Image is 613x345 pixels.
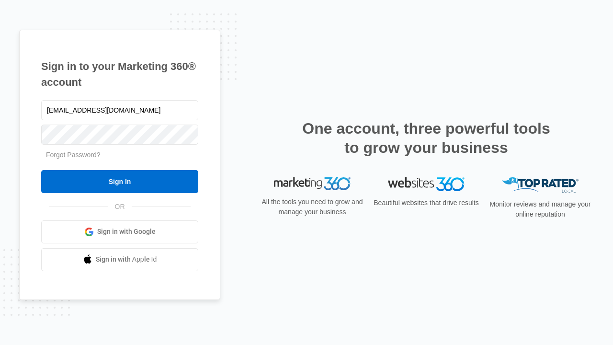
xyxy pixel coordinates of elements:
[97,227,156,237] span: Sign in with Google
[41,220,198,243] a: Sign in with Google
[41,248,198,271] a: Sign in with Apple Id
[41,58,198,90] h1: Sign in to your Marketing 360® account
[299,119,553,157] h2: One account, three powerful tools to grow your business
[96,254,157,264] span: Sign in with Apple Id
[46,151,101,159] a: Forgot Password?
[274,177,351,191] img: Marketing 360
[259,197,366,217] p: All the tools you need to grow and manage your business
[373,198,480,208] p: Beautiful websites that drive results
[388,177,465,191] img: Websites 360
[487,199,594,219] p: Monitor reviews and manage your online reputation
[41,170,198,193] input: Sign In
[108,202,132,212] span: OR
[502,177,579,193] img: Top Rated Local
[41,100,198,120] input: Email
